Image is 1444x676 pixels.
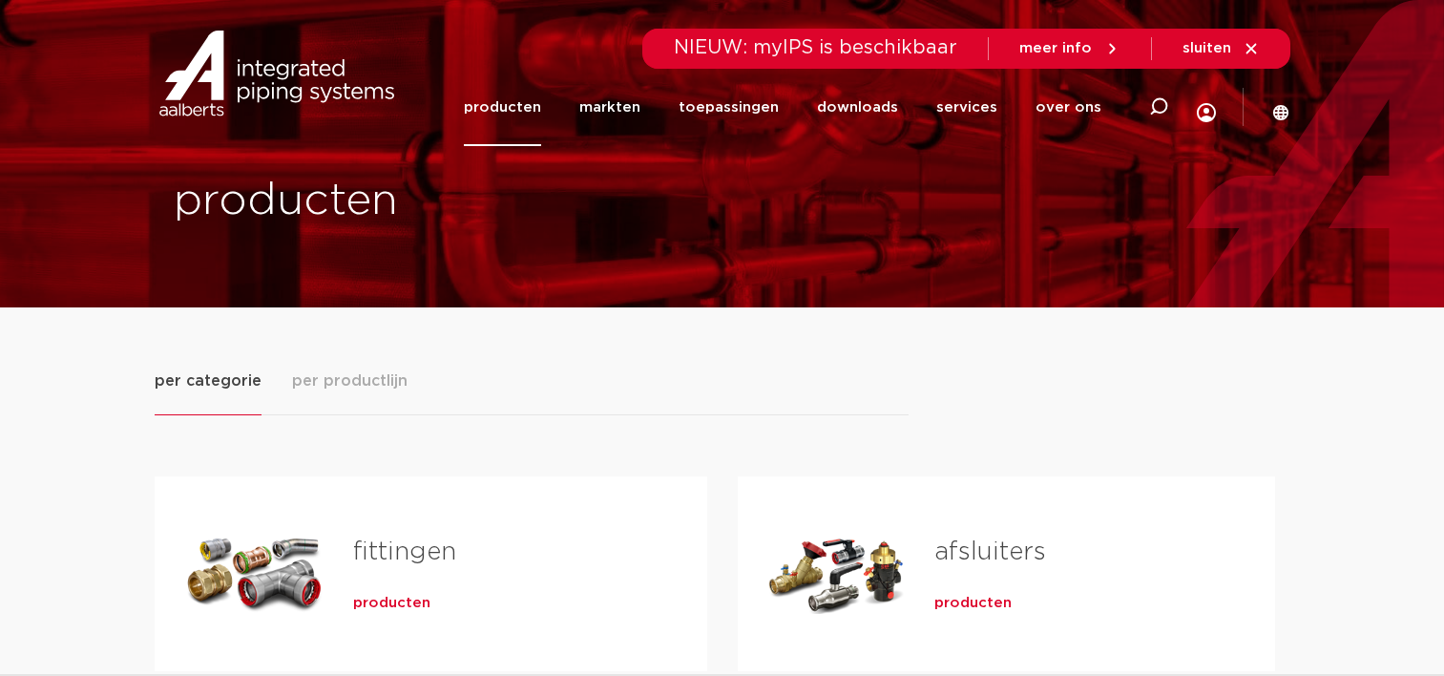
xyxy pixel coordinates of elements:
[1036,69,1101,146] a: over ons
[936,69,997,146] a: services
[817,69,898,146] a: downloads
[1182,40,1260,57] a: sluiten
[934,539,1046,564] a: afsluiters
[1182,41,1231,55] span: sluiten
[934,594,1012,613] a: producten
[292,370,408,392] span: per productlijn
[464,69,1101,146] nav: Menu
[353,594,430,613] a: producten
[1019,41,1092,55] span: meer info
[1019,40,1120,57] a: meer info
[353,539,456,564] a: fittingen
[674,38,957,57] span: NIEUW: myIPS is beschikbaar
[174,171,713,232] h1: producten
[1197,63,1216,152] div: my IPS
[155,370,262,392] span: per categorie
[464,69,541,146] a: producten
[579,69,640,146] a: markten
[679,69,779,146] a: toepassingen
